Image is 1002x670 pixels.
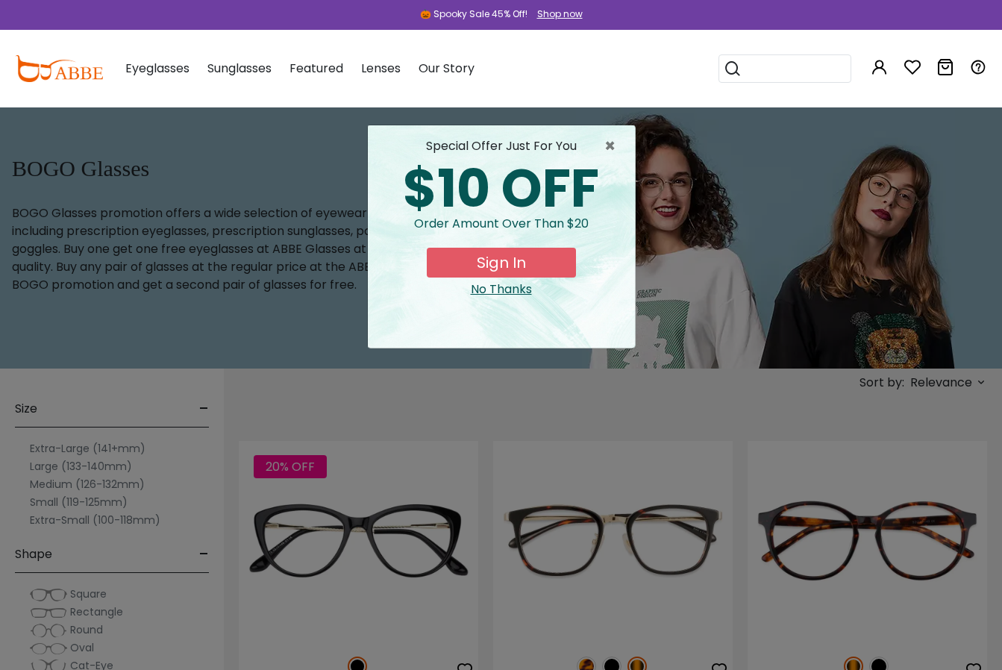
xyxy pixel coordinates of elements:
button: Sign In [427,248,576,278]
span: × [604,137,623,155]
span: Lenses [361,60,401,77]
div: $10 OFF [380,163,623,215]
span: Eyeglasses [125,60,190,77]
a: Shop now [530,7,583,20]
span: Sunglasses [207,60,272,77]
button: Close [604,137,623,155]
img: abbeglasses.com [15,55,103,82]
div: Close [380,281,623,298]
div: special offer just for you [380,137,623,155]
div: 🎃 Spooky Sale 45% Off! [420,7,527,21]
div: Order amount over than $20 [380,215,623,248]
span: Featured [289,60,343,77]
div: Shop now [537,7,583,21]
span: Our Story [419,60,475,77]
